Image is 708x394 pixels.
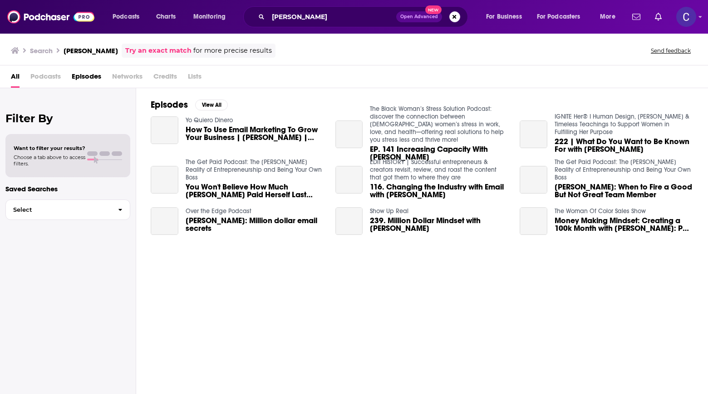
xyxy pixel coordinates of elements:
div: Domain: [DOMAIN_NAME] [24,24,100,31]
a: Kirsten Roldan: Million dollar email secrets [186,217,324,232]
h2: Episodes [151,99,188,110]
div: Keywords by Traffic [100,54,153,60]
span: Charts [156,10,176,23]
span: Select [6,207,111,213]
span: EP. 141 Increasing Capacity With [PERSON_NAME] [370,145,509,161]
span: More [600,10,615,23]
a: 239. Million Dollar Mindset with Kirsten Roldan [370,217,509,232]
div: v 4.0.25 [25,15,44,22]
a: The Get Paid Podcast: The Stark Reality of Entrepreneurship and Being Your Own Boss [555,158,691,181]
button: open menu [106,10,151,24]
a: Show notifications dropdown [651,9,665,25]
a: 116. Changing the Industry with Email with Kirsten Roldan [370,183,509,199]
a: You Won't Believe How Much Kirsten Roldan Paid Herself Last Year [186,183,324,199]
img: logo_orange.svg [15,15,22,22]
span: 222 | What Do You Want to Be Known For with [PERSON_NAME] [555,138,693,153]
a: EP. 141 Increasing Capacity With Kirsten Roldan [370,145,509,161]
a: Money Making Mindset: Creating a 100k Month with Kirsten Roldan: Part 1 [520,207,547,235]
a: Show Up Real [370,207,408,215]
h2: Filter By [5,112,130,125]
p: Saved Searches [5,185,130,193]
a: IGNITE Her® I Human Design, Gene Keys & Timeless Teachings to Support Women in Fulfilling Her Pur... [555,113,689,136]
a: You Won't Believe How Much Kirsten Roldan Paid Herself Last Year [151,166,178,194]
a: EP. 141 Increasing Capacity With Kirsten Roldan [335,120,363,148]
span: New [425,5,442,14]
button: open menu [187,10,237,24]
a: 239. Million Dollar Mindset with Kirsten Roldan [335,207,363,235]
img: Podchaser - Follow, Share and Rate Podcasts [7,8,94,25]
button: open menu [531,10,594,24]
span: Credits [153,69,177,88]
span: 239. Million Dollar Mindset with [PERSON_NAME] [370,217,509,232]
div: Domain Overview [34,54,81,60]
button: Show profile menu [676,7,696,27]
a: Yo Quiero Dinero [186,116,233,124]
h3: [PERSON_NAME] [64,46,118,55]
span: Podcasts [113,10,139,23]
button: Open AdvancedNew [396,11,442,22]
img: tab_keywords_by_traffic_grey.svg [90,53,98,60]
a: The Get Paid Podcast: The Stark Reality of Entrepreneurship and Being Your Own Boss [186,158,322,181]
a: Try an exact match [125,45,192,56]
span: For Podcasters [537,10,580,23]
span: Logged in as publicityxxtina [676,7,696,27]
span: for more precise results [193,45,272,56]
span: How To Use Email Marketing To Grow Your Business | [PERSON_NAME] | [PERSON_NAME] Coaching [186,126,324,141]
a: Money Making Mindset: Creating a 100k Month with Kirsten Roldan: Part 1 [555,217,693,232]
button: open menu [594,10,627,24]
span: [PERSON_NAME]: Million dollar email secrets [186,217,324,232]
button: View All [195,100,228,110]
img: User Profile [676,7,696,27]
img: website_grey.svg [15,24,22,31]
a: The Black Woman’s Stress Solution Podcast: discover the connection between Black women’s stress i... [370,105,504,144]
a: Show notifications dropdown [629,9,644,25]
a: The Woman Of Color Sales Show [555,207,646,215]
a: Episodes [72,69,101,88]
span: Lists [188,69,202,88]
span: For Business [486,10,522,23]
a: Charts [150,10,181,24]
span: Want to filter your results? [14,145,85,151]
span: Podcasts [30,69,61,88]
span: 116. Changing the Industry with Email with [PERSON_NAME] [370,183,509,199]
span: [PERSON_NAME]: When to Fire a Good But Not Great Team Member [555,183,693,199]
input: Search podcasts, credits, & more... [268,10,396,24]
span: You Won't Believe How Much [PERSON_NAME] Paid Herself Last Year [186,183,324,199]
a: EpisodesView All [151,99,228,110]
a: Kirsten Roldan: Million dollar email secrets [151,207,178,235]
span: Open Advanced [400,15,438,19]
a: 222 | What Do You Want to Be Known For with Kirsten Roldan [520,120,547,148]
button: Select [5,199,130,220]
button: Send feedback [648,47,693,55]
button: open menu [480,10,533,24]
a: Kirsten Roldan: When to Fire a Good But Not Great Team Member [555,183,693,199]
h3: Search [30,46,53,55]
a: How To Use Email Marketing To Grow Your Business | Kirsten Roldan | Kirsten Roldan Coaching [186,126,324,141]
span: Networks [112,69,143,88]
span: Choose a tab above to access filters. [14,154,85,167]
a: 222 | What Do You Want to Be Known For with Kirsten Roldan [555,138,693,153]
span: Money Making Mindset: Creating a 100k Month with [PERSON_NAME]: Part 1 [555,217,693,232]
div: Search podcasts, credits, & more... [252,6,477,27]
a: EDIT HISTORY | Successful entrepreneurs & creators revisit, review, and roast the content that go... [370,158,497,181]
img: tab_domain_overview_orange.svg [25,53,32,60]
span: Monitoring [193,10,226,23]
a: Kirsten Roldan: When to Fire a Good But Not Great Team Member [520,166,547,194]
a: How To Use Email Marketing To Grow Your Business | Kirsten Roldan | Kirsten Roldan Coaching [151,116,178,144]
a: 116. Changing the Industry with Email with Kirsten Roldan [335,166,363,194]
a: All [11,69,20,88]
a: Over the Edge Podcast [186,207,251,215]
